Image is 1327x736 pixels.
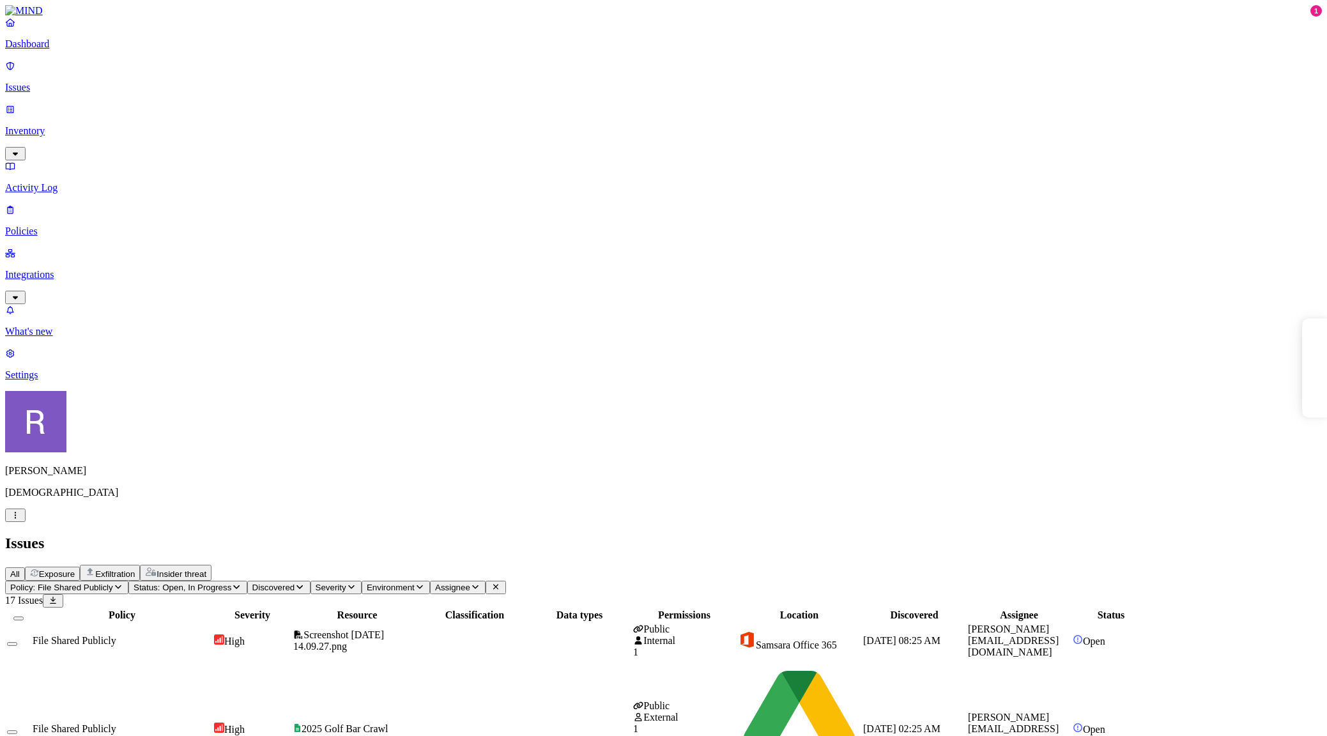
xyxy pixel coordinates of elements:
[293,609,421,621] div: Resource
[7,642,17,646] button: Select row
[968,624,1059,657] span: [PERSON_NAME][EMAIL_ADDRESS][DOMAIN_NAME]
[33,635,116,646] span: File Shared Publicly
[157,569,206,579] span: Insider threat
[224,636,245,647] span: High
[5,182,1322,194] p: Activity Log
[738,609,861,621] div: Location
[863,609,965,621] div: Discovered
[863,635,940,646] span: [DATE] 08:25 AM
[224,724,245,735] span: High
[5,269,1322,280] p: Integrations
[39,569,75,579] span: Exposure
[134,583,231,592] span: Status: Open, In Progress
[633,609,735,621] div: Permissions
[10,569,20,579] span: All
[633,723,735,735] div: 1
[1073,609,1149,621] div: Status
[5,125,1322,137] p: Inventory
[5,535,1322,552] h2: Issues
[633,712,735,723] div: External
[1073,634,1083,645] img: status-open
[5,465,1322,477] p: [PERSON_NAME]
[252,583,295,592] span: Discovered
[302,723,388,734] span: 2025 Golf Bar Crawl
[756,640,837,650] span: Samsara Office 365
[33,609,211,621] div: Policy
[5,369,1322,381] p: Settings
[1083,724,1105,735] span: Open
[424,609,526,621] div: Classification
[863,723,940,734] span: [DATE] 02:25 AM
[633,624,735,635] div: Public
[5,595,43,606] span: 17 Issues
[33,723,116,734] span: File Shared Publicly
[435,583,470,592] span: Assignee
[214,723,224,733] img: severity-high
[367,583,415,592] span: Environment
[5,226,1322,237] p: Policies
[528,609,631,621] div: Data types
[5,5,43,17] img: MIND
[10,583,113,592] span: Policy: File Shared Publicly
[1073,723,1083,733] img: status-open
[5,82,1322,93] p: Issues
[13,617,24,620] button: Select all
[1310,5,1322,17] div: 1
[214,609,291,621] div: Severity
[214,634,224,645] img: severity-high
[5,487,1322,498] p: [DEMOGRAPHIC_DATA]
[316,583,346,592] span: Severity
[5,326,1322,337] p: What's new
[968,609,1070,621] div: Assignee
[293,724,302,732] img: google-sheets
[5,391,66,452] img: Rich Thompson
[5,38,1322,50] p: Dashboard
[738,631,756,648] img: office-365
[95,569,135,579] span: Exfiltration
[633,635,735,647] div: Internal
[7,730,17,734] button: Select row
[633,700,735,712] div: Public
[293,629,384,652] span: Screenshot [DATE] 14.09.27.png
[1083,636,1105,647] span: Open
[633,647,735,658] div: 1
